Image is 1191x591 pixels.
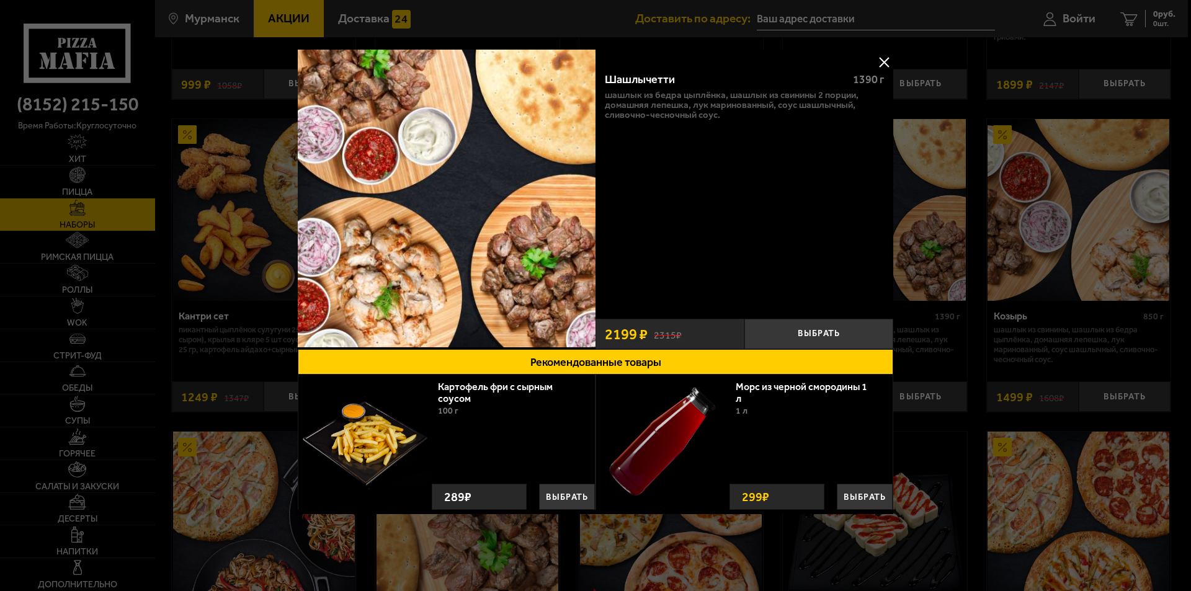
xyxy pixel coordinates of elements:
a: Шашлычетти [298,50,595,349]
span: 100 г [438,406,458,416]
p: шашлык из бедра цыплёнка, шашлык из свинины 2 порции, домашняя лепешка, лук маринованный, соус ша... [605,90,884,120]
div: Шашлычетти [605,73,842,87]
button: Рекомендованные товары [298,349,893,375]
strong: 289 ₽ [441,484,475,509]
span: 2199 ₽ [605,327,648,342]
span: 1 л [736,406,747,416]
button: Выбрать [539,484,595,510]
s: 2315 ₽ [654,327,682,340]
img: Шашлычетти [298,50,595,347]
button: Выбрать [744,319,893,349]
span: 1390 г [853,73,884,86]
a: Картофель фри с сырным соусом [438,381,553,404]
button: Выбрать [837,484,893,510]
a: Морс из черной смородины 1 л [736,381,867,404]
strong: 299 ₽ [739,484,772,509]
